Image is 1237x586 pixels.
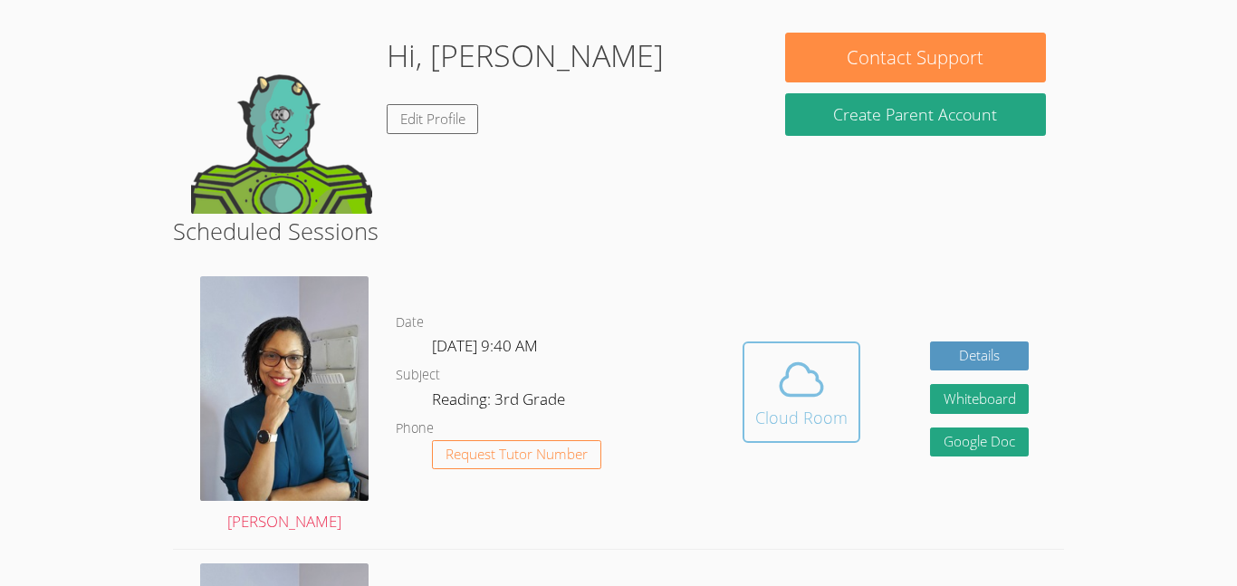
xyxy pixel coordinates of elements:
[387,33,664,79] h1: Hi, [PERSON_NAME]
[396,312,424,334] dt: Date
[432,335,538,356] span: [DATE] 9:40 AM
[191,33,372,214] img: default.png
[930,384,1030,414] button: Whiteboard
[173,214,1064,248] h2: Scheduled Sessions
[930,427,1030,457] a: Google Doc
[200,276,369,535] a: [PERSON_NAME]
[387,104,479,134] a: Edit Profile
[785,33,1046,82] button: Contact Support
[930,341,1030,371] a: Details
[785,93,1046,136] button: Create Parent Account
[743,341,860,443] button: Cloud Room
[446,447,588,461] span: Request Tutor Number
[396,364,440,387] dt: Subject
[432,440,601,470] button: Request Tutor Number
[432,387,569,418] dd: Reading: 3rd Grade
[200,276,369,501] img: avatar.png
[396,418,434,440] dt: Phone
[755,405,848,430] div: Cloud Room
